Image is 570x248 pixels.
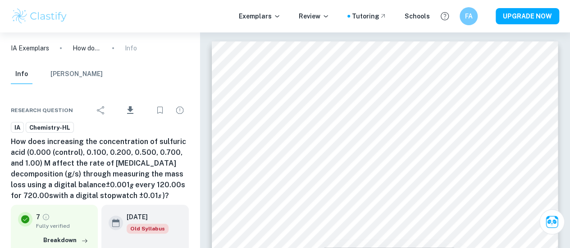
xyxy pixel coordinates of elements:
div: Download [112,99,149,122]
button: UPGRADE NOW [496,8,559,24]
button: Breakdown [41,234,91,247]
h6: FA [464,11,474,21]
a: Schools [405,11,430,21]
button: Info [11,64,32,84]
p: Review [299,11,329,21]
button: FA [460,7,478,25]
p: Info [125,43,137,53]
a: Chemistry-HL [26,122,74,133]
a: Tutoring [352,11,387,21]
span: Old Syllabus [127,224,169,234]
button: Help and Feedback [437,9,452,24]
div: Bookmark [151,101,169,119]
div: Share [92,101,110,119]
p: 7 [36,212,40,222]
a: IA Exemplars [11,43,49,53]
a: IA [11,122,24,133]
button: Ask Clai [539,209,565,234]
img: Clastify logo [11,7,68,25]
span: Chemistry-HL [26,123,73,132]
p: Exemplars [239,11,281,21]
div: Report issue [171,101,189,119]
button: [PERSON_NAME] [50,64,103,84]
h6: [DATE] [127,212,161,222]
span: IA [11,123,23,132]
p: How does increasing the concentration of sulfuric acid (0.000 (control), 0.100, 0.200, 0.500, 0.7... [73,43,101,53]
div: Starting from the May 2025 session, the Chemistry IA requirements have changed. It's OK to refer ... [127,224,169,234]
span: Fully verified [36,222,91,230]
span: Research question [11,106,73,114]
a: Grade fully verified [42,213,50,221]
h6: How does increasing the concentration of sulfuric acid (0.000 (control), 0.100, 0.200, 0.500, 0.7... [11,136,189,201]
